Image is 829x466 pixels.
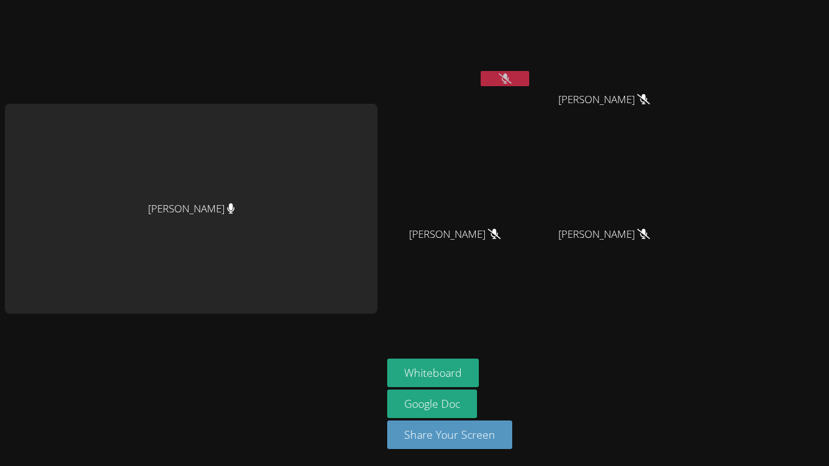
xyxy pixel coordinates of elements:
[387,420,512,449] button: Share Your Screen
[387,390,477,418] a: Google Doc
[387,359,479,387] button: Whiteboard
[558,226,650,243] span: [PERSON_NAME]
[409,226,501,243] span: [PERSON_NAME]
[558,91,650,109] span: [PERSON_NAME]
[5,104,377,314] div: [PERSON_NAME]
